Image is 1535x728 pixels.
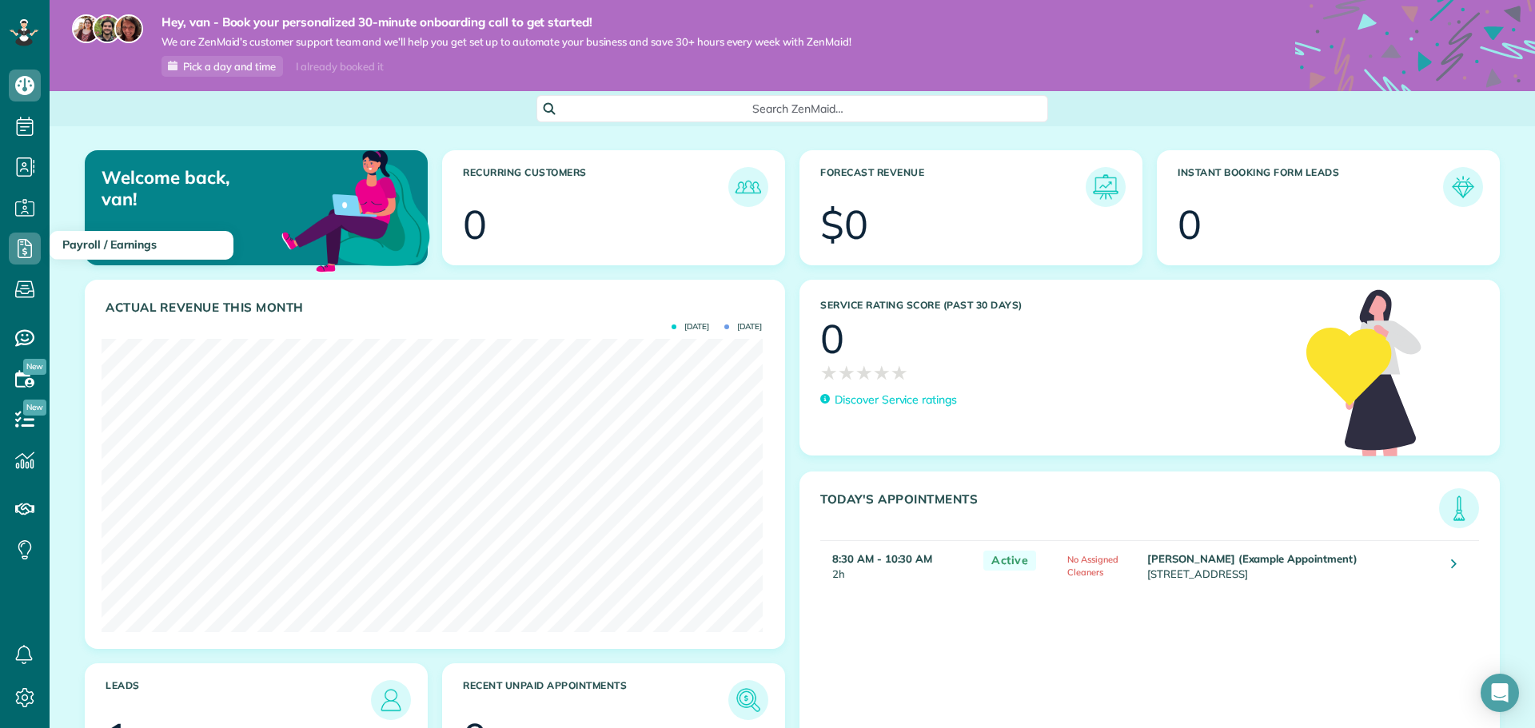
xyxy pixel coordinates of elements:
[62,237,157,252] span: Payroll / Earnings
[23,400,46,416] span: New
[1090,171,1122,203] img: icon_forecast_revenue-8c13a41c7ed35a8dcfafea3cbb826a0462acb37728057bba2d056411b612bbbe.png
[1481,674,1519,712] div: Open Intercom Messenger
[820,492,1439,528] h3: Today's Appointments
[161,35,851,49] span: We are ZenMaid’s customer support team and we’ll help you get set up to automate your business an...
[1147,552,1358,565] strong: [PERSON_NAME] (Example Appointment)
[1447,171,1479,203] img: icon_form_leads-04211a6a04a5b2264e4ee56bc0799ec3eb69b7e499cbb523a139df1d13a81ae0.png
[106,300,768,315] h3: Actual Revenue this month
[463,205,487,245] div: 0
[463,680,728,720] h3: Recent unpaid appointments
[102,167,318,209] p: Welcome back, van!
[93,14,122,43] img: jorge-587dff0eeaa6aab1f244e6dc62b8924c3b6ad411094392a53c71c6c4a576187d.jpg
[873,359,891,387] span: ★
[106,680,371,720] h3: Leads
[1178,167,1443,207] h3: Instant Booking Form Leads
[1443,492,1475,524] img: icon_todays_appointments-901f7ab196bb0bea1936b74009e4eb5ffbc2d2711fa7634e0d609ed5ef32b18b.png
[23,359,46,375] span: New
[732,684,764,716] img: icon_unpaid_appointments-47b8ce3997adf2238b356f14209ab4cced10bd1f174958f3ca8f1d0dd7fffeee.png
[820,359,838,387] span: ★
[835,392,957,408] p: Discover Service ratings
[820,205,868,245] div: $0
[838,359,855,387] span: ★
[820,541,975,591] td: 2h
[114,14,143,43] img: michelle-19f622bdf1676172e81f8f8fba1fb50e276960ebfe0243fe18214015130c80e4.jpg
[72,14,101,43] img: maria-72a9807cf96188c08ef61303f053569d2e2a8a1cde33d635c8a3ac13582a053d.jpg
[1178,205,1202,245] div: 0
[1143,541,1439,591] td: [STREET_ADDRESS]
[891,359,908,387] span: ★
[820,167,1086,207] h3: Forecast Revenue
[161,14,851,30] strong: Hey, van - Book your personalized 30-minute onboarding call to get started!
[832,552,932,565] strong: 8:30 AM - 10:30 AM
[375,684,407,716] img: icon_leads-1bed01f49abd5b7fead27621c3d59655bb73ed531f8eeb49469d10e621d6b896.png
[855,359,873,387] span: ★
[820,319,844,359] div: 0
[820,392,957,408] a: Discover Service ratings
[463,167,728,207] h3: Recurring Customers
[724,323,762,331] span: [DATE]
[672,323,709,331] span: [DATE]
[286,57,393,77] div: I already booked it
[161,56,283,77] a: Pick a day and time
[732,171,764,203] img: icon_recurring_customers-cf858462ba22bcd05b5a5880d41d6543d210077de5bb9ebc9590e49fd87d84ed.png
[1067,554,1118,578] span: No Assigned Cleaners
[820,300,1290,311] h3: Service Rating score (past 30 days)
[278,132,433,287] img: dashboard_welcome-42a62b7d889689a78055ac9021e634bf52bae3f8056760290aed330b23ab8690.png
[983,551,1036,571] span: Active
[183,60,276,73] span: Pick a day and time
